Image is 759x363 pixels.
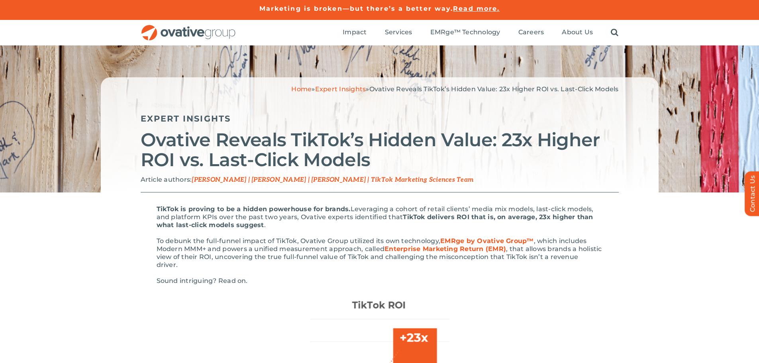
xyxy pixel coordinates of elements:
span: Services [385,28,412,36]
span: TikTok is proving to be a hidden powerhouse for brands. [157,205,351,213]
a: Home [291,85,312,93]
span: Ovative Reveals TikTok’s Hidden Value: 23x Higher ROI vs. Last-Click Models [369,85,619,93]
span: Impact [343,28,367,36]
a: Read more. [453,5,500,12]
a: EMRge by Ovative Group™ [440,237,534,245]
a: Expert Insights [141,114,231,124]
span: About Us [562,28,593,36]
a: Enterprise Marketing Return (EMR) [384,245,506,253]
a: Careers [518,28,544,37]
h2: Ovative Reveals TikTok’s Hidden Value: 23x Higher ROI vs. Last-Click Models [141,130,619,170]
a: Impact [343,28,367,37]
nav: Menu [343,20,618,45]
span: [PERSON_NAME] | [PERSON_NAME] | [PERSON_NAME] | TikTok Marketing Sciences Team [192,176,474,184]
a: OG_Full_horizontal_RGB [141,24,236,31]
span: Sound intriguing? Read on. [157,277,248,285]
span: To debunk the full-funnel impact of TikTok, Ovative Group utilized its own technology, [157,237,441,245]
span: TikTok delivers ROI that is, on average, 23x higher than what last-click models suggest [157,213,593,229]
span: . [264,221,266,229]
span: Leveraging a cohort of retail clients’ media mix models, last-click models, and platform KPIs ove... [157,205,594,221]
a: Expert Insights [315,85,366,93]
span: Careers [518,28,544,36]
a: Search [611,28,618,37]
span: EMRge™ Technology [430,28,500,36]
a: About Us [562,28,593,37]
span: , which includes Modern MMM+ and powers a unified measurement approach, called [157,237,587,253]
a: Marketing is broken—but there’s a better way. [259,5,453,12]
span: » » [291,85,618,93]
a: Services [385,28,412,37]
p: Article authors: [141,176,619,184]
a: EMRge™ Technology [430,28,500,37]
span: , that allows brands a holistic view of their ROI, uncovering the true full-funnel value of TikTo... [157,245,602,269]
